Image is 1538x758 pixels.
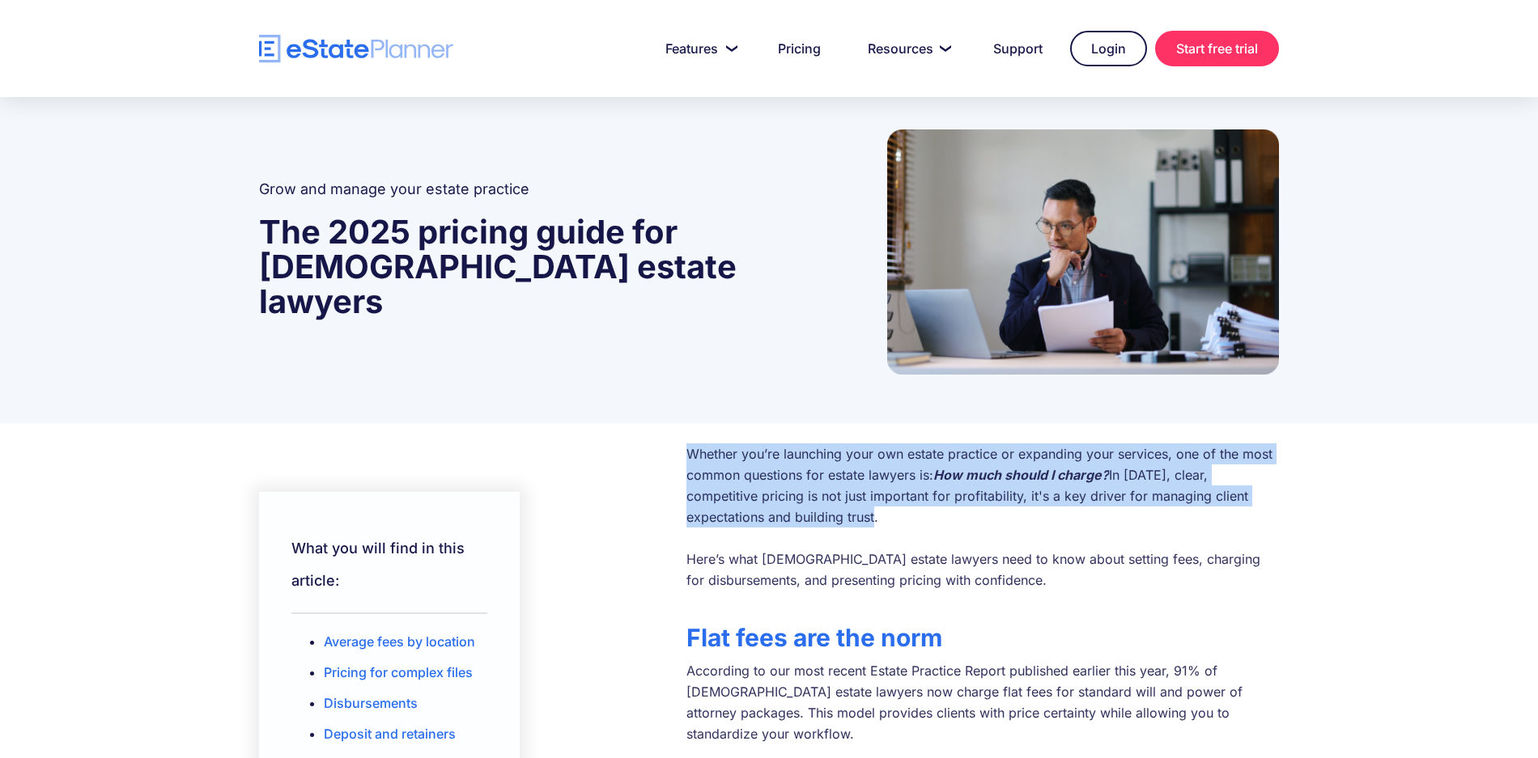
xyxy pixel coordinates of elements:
a: Pricing [758,32,840,65]
h2: What you will find in this article: [291,532,487,597]
a: Login [1070,31,1147,66]
strong: Flat fees are the norm [686,623,942,652]
a: Features [646,32,750,65]
em: How much should I charge? [933,467,1109,483]
strong: The 2025 pricing guide for [DEMOGRAPHIC_DATA] estate lawyers [259,212,737,321]
a: Start free trial [1155,31,1279,66]
a: Average fees by location [324,633,475,650]
a: home [259,35,453,63]
p: Whether you’re launching your own estate practice or expanding your services, one of the most com... [686,443,1279,591]
a: Support [974,32,1062,65]
a: Deposit and retainers [324,726,456,742]
a: Resources [848,32,966,65]
h2: Grow and manage your estate practice [259,179,847,200]
a: Pricing for complex files [324,664,473,680]
a: Disbursements [324,695,418,711]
